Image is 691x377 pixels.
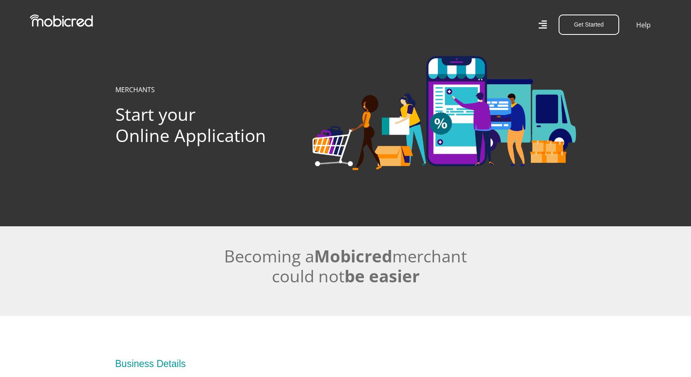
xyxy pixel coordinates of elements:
img: Categories [313,56,576,170]
a: Help [636,20,651,30]
a: MERCHANTS [115,85,155,94]
span: Online Application [115,123,266,147]
h1: Start your [115,104,300,146]
div: Business Details [115,357,186,371]
img: Mobicred [30,15,93,27]
button: Get Started [559,15,619,35]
